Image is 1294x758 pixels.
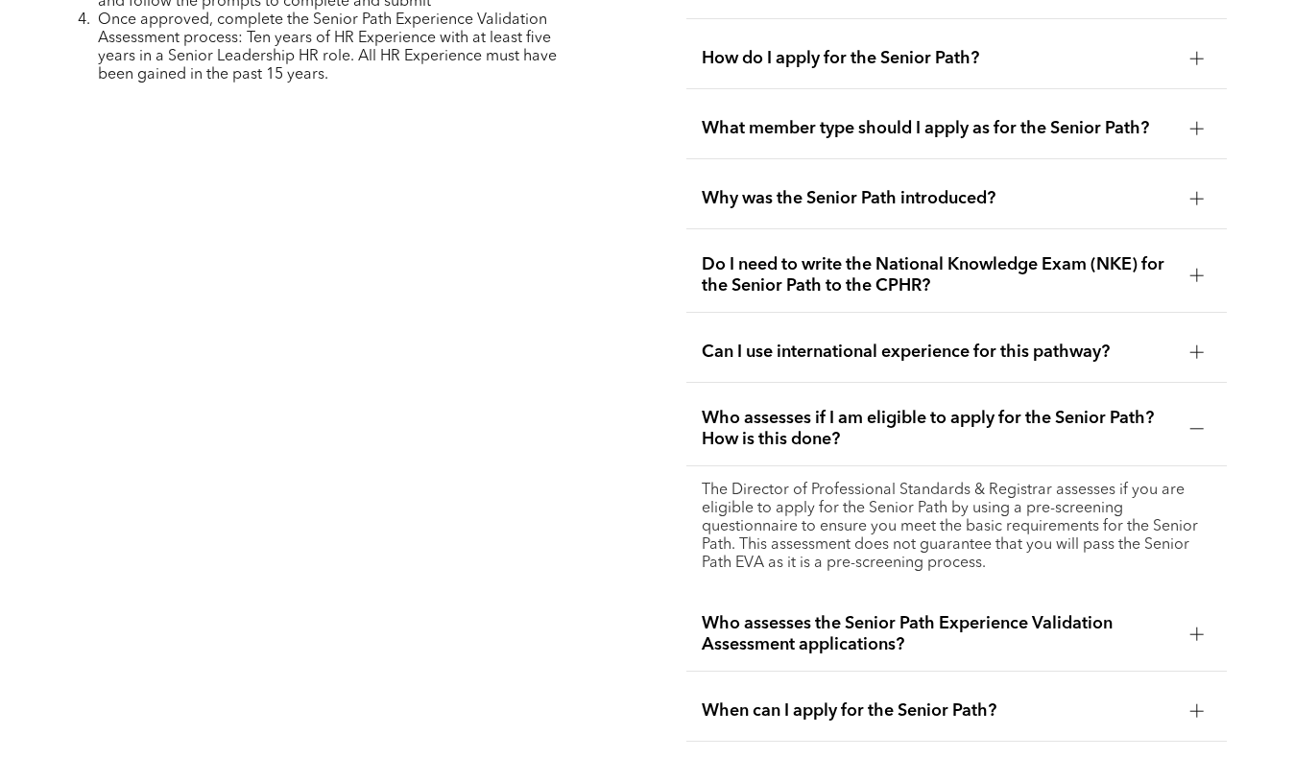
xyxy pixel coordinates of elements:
span: Why was the Senior Path introduced? [702,188,1175,209]
span: Once approved, complete the Senior Path Experience Validation Assessment process: Ten years of HR... [98,12,557,83]
span: Can I use international experience for this pathway? [702,342,1175,363]
span: Who assesses if I am eligible to apply for the Senior Path? How is this done? [702,408,1175,450]
span: Do I need to write the National Knowledge Exam (NKE) for the Senior Path to the CPHR? [702,254,1175,296]
span: Who assesses the Senior Path Experience Validation Assessment applications? [702,613,1175,655]
p: The Director of Professional Standards & Registrar assesses if you are eligible to apply for the ... [702,482,1211,573]
span: What member type should I apply as for the Senior Path? [702,118,1175,139]
span: When can I apply for the Senior Path? [702,700,1175,722]
span: How do I apply for the Senior Path? [702,48,1175,69]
